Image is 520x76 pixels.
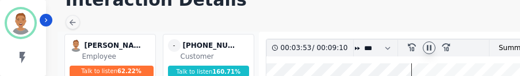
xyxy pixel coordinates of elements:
img: Bordered avatar [7,9,35,37]
div: Employee [82,52,153,61]
span: - [168,39,181,52]
div: [PHONE_NUMBER] [183,39,240,52]
div: 00:09:10 [315,40,346,56]
div: [PERSON_NAME] [85,39,142,52]
span: 160.71 % [212,69,240,75]
div: 00:03:53 [281,40,312,56]
div: Customer [181,52,251,61]
div: / [281,40,351,56]
span: 62.22 % [117,68,142,74]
